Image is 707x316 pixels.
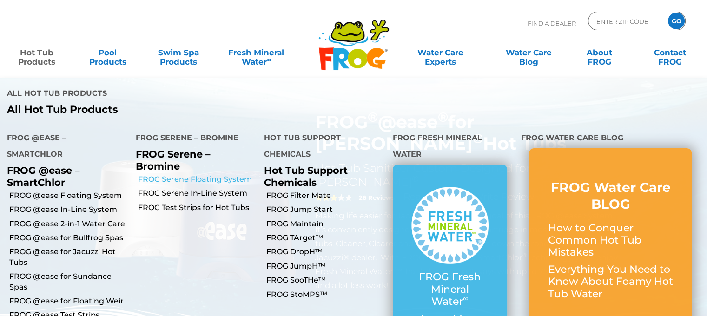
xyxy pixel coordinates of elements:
a: Hot Tub Support Chemicals [264,165,348,188]
a: FROG Serene In-Line System [138,188,258,198]
a: FROG @ease for Bullfrog Spas [9,233,129,243]
a: FROG Maintain [266,219,386,229]
a: FROG @ease for Jacuzzi Hot Tubs [9,247,129,268]
h4: FROG Fresh Mineral Water [393,130,508,165]
p: FROG Serene – Bromine [136,148,251,171]
a: FROG Serene Floating System [138,174,258,184]
a: PoolProducts [80,43,135,62]
p: Everything You Need to Know About Foamy Hot Tub Water [548,263,673,300]
h4: FROG Serene – Bromine [136,130,251,148]
a: FROG Test Strips for Hot Tubs [138,203,258,213]
input: Zip Code Form [595,14,658,28]
a: Water CareBlog [501,43,556,62]
h4: FROG Water Care Blog [521,130,700,148]
p: FROG @ease – SmartChlor [7,165,122,188]
a: FROG SooTHe™ [266,275,386,285]
a: FROG Water Care BLOG How to Conquer Common Hot Tub Mistakes Everything You Need to Know About Foa... [548,179,673,305]
p: How to Conquer Common Hot Tub Mistakes [548,222,673,259]
p: FROG Fresh Mineral Water [411,271,489,308]
a: FROG @ease Floating System [9,191,129,201]
h3: FROG Water Care BLOG [548,179,673,213]
a: ContactFROG [643,43,698,62]
a: FROG @ease for Floating Weir [9,296,129,306]
a: FROG @ease In-Line System [9,204,129,215]
a: Swim SpaProducts [151,43,206,62]
a: FROG @ease 2-in-1 Water Care [9,219,129,229]
h4: All Hot Tub Products [7,85,346,104]
a: FROG Filter Mate [266,191,386,201]
input: GO [668,13,685,29]
a: AboutFROG [572,43,627,62]
a: Hot TubProducts [9,43,64,62]
sup: ∞ [463,294,469,303]
h4: Hot Tub Support Chemicals [264,130,379,165]
a: FROG DropH™ [266,247,386,257]
a: FROG TArget™ [266,233,386,243]
a: Water CareExperts [396,43,485,62]
a: FROG Jump Start [266,204,386,215]
a: Fresh MineralWater∞ [222,43,291,62]
a: FROG StoMPS™ [266,290,386,300]
a: All Hot Tub Products [7,104,346,116]
a: FROG @ease for Sundance Spas [9,271,129,292]
h4: FROG @ease – SmartChlor [7,130,122,165]
sup: ∞ [266,56,271,63]
a: FROG JumpH™ [266,261,386,271]
p: Find A Dealer [528,12,576,35]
